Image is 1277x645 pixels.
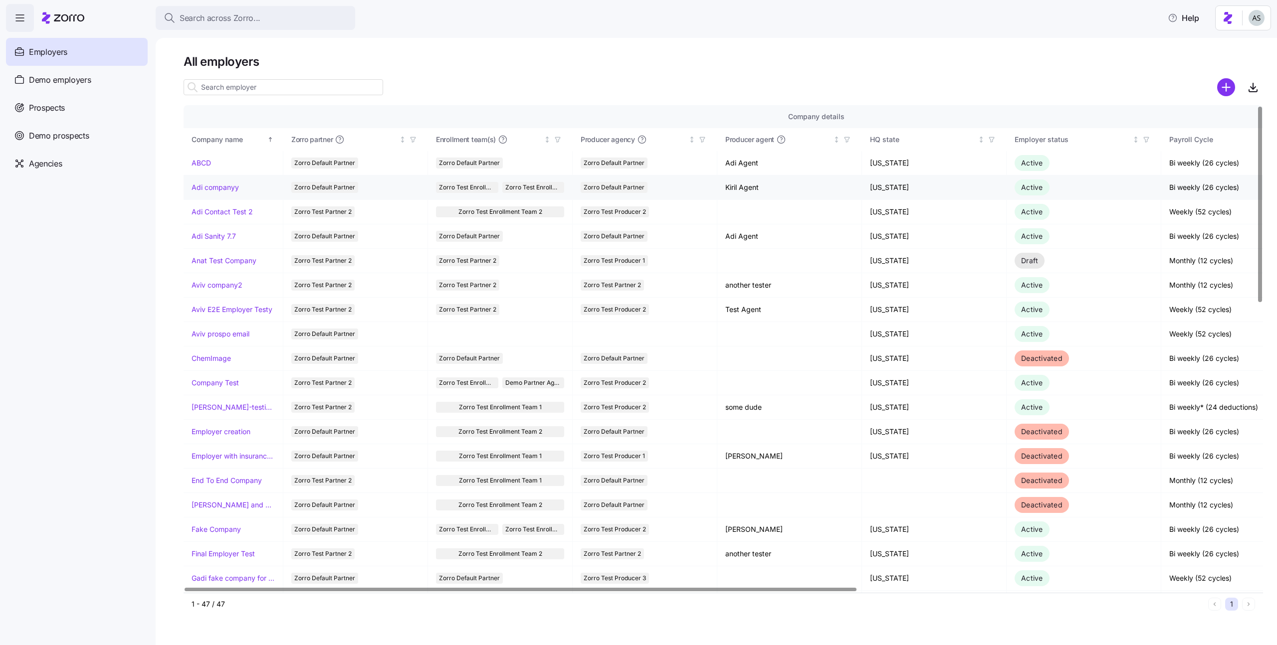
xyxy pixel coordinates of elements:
td: [US_STATE] [862,420,1007,444]
div: HQ state [870,134,976,145]
input: Search employer [184,79,383,95]
td: Test Agent [717,298,862,322]
a: ChemImage [192,353,231,363]
td: [US_STATE] [862,224,1007,249]
span: Deactivated [1021,452,1063,460]
span: Zorro Test Enrollment Team 1 [459,402,542,413]
a: Gadi fake company for test [192,573,275,583]
th: Producer agencyNot sorted [573,128,717,151]
span: Zorro Default Partner [294,451,355,462]
span: Zorro Test Partner 2 [439,304,496,315]
div: Sorted ascending [267,136,274,143]
a: Fake Company [192,524,241,534]
th: Zorro partnerNot sorted [283,128,428,151]
td: [US_STATE] [862,371,1007,395]
span: Zorro Test Producer 2 [584,402,646,413]
span: Deactivated [1021,427,1063,436]
span: Producer agency [581,135,635,145]
span: Zorro Test Partner 2 [294,304,352,315]
td: [US_STATE] [862,151,1007,175]
span: Zorro Test Enrollment Team 2 [439,182,495,193]
span: Zorro Test Partner 2 [584,280,641,291]
span: Zorro Test Enrollment Team 2 [458,548,542,559]
button: Next page [1242,598,1255,611]
span: Zorro Default Partner [439,231,500,242]
span: Zorro Default Partner [439,353,500,364]
span: Zorro Test Partner 2 [294,402,352,413]
td: another tester [717,273,862,298]
th: Company nameSorted ascending [184,128,283,151]
a: End To End Company [192,476,262,485]
td: [US_STATE] [862,517,1007,542]
div: Not sorted [399,136,406,143]
td: [US_STATE] [862,322,1007,346]
span: Zorro Test Partner 2 [439,255,496,266]
span: Zorro Default Partner [584,182,644,193]
span: Zorro Default Partner [584,231,644,242]
td: [US_STATE] [862,346,1007,371]
h1: All employers [184,54,1263,69]
span: Zorro Default Partner [294,353,355,364]
span: Demo Partner Agency [505,377,562,388]
span: Prospects [29,102,65,114]
span: Zorro Default Partner [584,499,644,510]
span: Zorro Test Producer 1 [584,451,645,462]
a: Adi Contact Test 2 [192,207,253,217]
span: Zorro Default Partner [294,573,355,584]
div: Not sorted [1132,136,1139,143]
span: Deactivated [1021,354,1063,362]
svg: add icon [1217,78,1235,96]
a: Final Employer Test [192,549,255,559]
span: Zorro Default Partner [294,524,355,535]
span: Zorro Default Partner [584,426,644,437]
span: Zorro Test Enrollment Team 1 [459,475,542,486]
span: Deactivated [1021,476,1063,484]
span: Deactivated [1021,500,1063,509]
span: Zorro Test Enrollment Team 2 [458,206,542,217]
span: Zorro Default Partner [584,475,644,486]
span: Zorro Test Enrollment Team 2 [458,426,542,437]
a: Company Test [192,378,239,388]
td: another tester [717,542,862,566]
a: [PERSON_NAME] and ChemImage [192,500,275,510]
div: Employer status [1015,134,1130,145]
a: Employer creation [192,427,250,437]
td: Adi Agent [717,224,862,249]
a: ABCD [192,158,211,168]
span: Zorro Test Producer 2 [584,524,646,535]
div: Payroll Cycle [1169,134,1275,145]
td: Kiril Agent [717,175,862,200]
span: Zorro Test Producer 2 [584,304,646,315]
div: Company name [192,134,265,145]
span: Zorro Default Partner [294,328,355,339]
span: Zorro Test Partner 2 [294,475,352,486]
span: Search across Zorro... [180,12,260,24]
a: [PERSON_NAME]-testing-payroll [192,402,275,412]
button: Search across Zorro... [156,6,355,30]
span: Draft [1021,256,1038,265]
a: Employer with insurance problems [192,451,275,461]
span: Zorro Test Producer 2 [584,377,646,388]
span: Zorro Default Partner [294,231,355,242]
span: Zorro partner [291,135,333,145]
span: Agencies [29,158,62,170]
span: Zorro Default Partner [439,573,500,584]
span: Zorro Test Partner 2 [439,280,496,291]
span: Active [1021,159,1043,167]
span: Zorro Default Partner [294,182,355,193]
span: Zorro Default Partner [294,158,355,168]
span: Active [1021,305,1043,314]
span: Active [1021,574,1043,582]
td: some dude [717,395,862,420]
a: Demo employers [6,66,148,94]
span: Active [1021,207,1043,216]
td: [US_STATE] [862,444,1007,469]
img: c4d3a52e2a848ea5f7eb308790fba1e4 [1249,10,1265,26]
td: [US_STATE] [862,566,1007,591]
div: Not sorted [688,136,695,143]
a: Adi companyy [192,182,239,192]
span: Zorro Default Partner [584,353,644,364]
span: Active [1021,281,1043,289]
th: Producer agentNot sorted [717,128,862,151]
div: Not sorted [978,136,985,143]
